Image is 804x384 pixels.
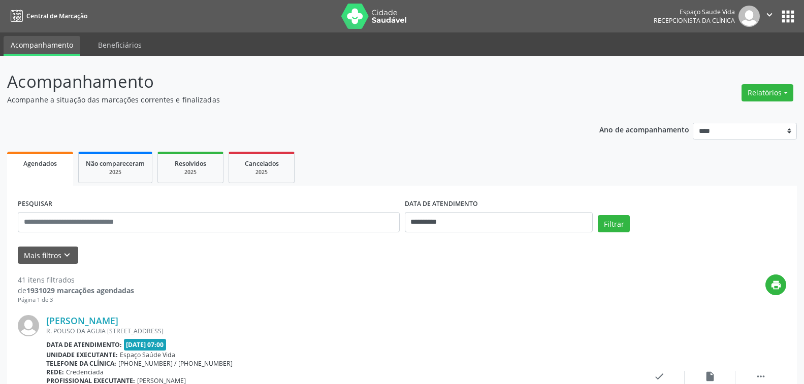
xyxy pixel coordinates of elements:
i: insert_drive_file [704,371,716,382]
span: Agendados [23,159,57,168]
label: PESQUISAR [18,196,52,212]
div: Espaço Saude Vida [654,8,735,16]
p: Acompanhe a situação das marcações correntes e finalizadas [7,94,560,105]
div: 2025 [86,168,145,176]
i:  [755,371,766,382]
i: print [770,280,782,291]
div: R. POUSO DA AGUIA [STREET_ADDRESS] [46,327,634,335]
i: check [654,371,665,382]
b: Rede: [46,368,64,376]
span: Credenciada [66,368,104,376]
strong: 1931029 marcações agendadas [26,286,134,295]
span: Não compareceram [86,159,145,168]
span: Recepcionista da clínica [654,16,735,25]
span: Central de Marcação [26,12,87,20]
a: [PERSON_NAME] [46,315,118,326]
div: 2025 [165,168,216,176]
a: Acompanhamento [4,36,80,56]
div: Página 1 de 3 [18,296,134,304]
img: img [738,6,760,27]
button:  [760,6,779,27]
button: print [765,274,786,295]
label: DATA DE ATENDIMENTO [405,196,478,212]
button: Filtrar [598,215,630,232]
a: Central de Marcação [7,8,87,24]
img: img [18,315,39,336]
span: Cancelados [245,159,279,168]
span: Resolvidos [175,159,206,168]
div: de [18,285,134,296]
button: Mais filtroskeyboard_arrow_down [18,247,78,264]
b: Telefone da clínica: [46,359,116,368]
button: Relatórios [742,84,793,101]
p: Ano de acompanhamento [599,123,689,135]
a: Beneficiários [91,36,149,54]
span: Espaço Saúde Vida [120,351,175,359]
p: Acompanhamento [7,69,560,94]
button: apps [779,8,797,25]
b: Unidade executante: [46,351,118,359]
i:  [764,9,775,20]
i: keyboard_arrow_down [61,250,73,261]
div: 41 itens filtrados [18,274,134,285]
span: [PHONE_NUMBER] / [PHONE_NUMBER] [118,359,233,368]
div: 2025 [236,168,287,176]
b: Data de atendimento: [46,340,122,349]
span: [DATE] 07:00 [124,339,167,351]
